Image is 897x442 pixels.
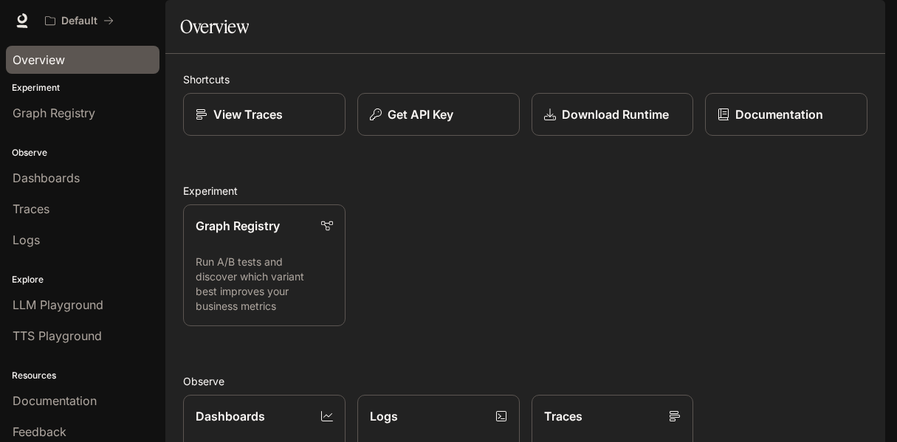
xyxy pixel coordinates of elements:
[388,106,453,123] p: Get API Key
[183,373,867,389] h2: Observe
[357,93,520,136] button: Get API Key
[183,183,867,198] h2: Experiment
[38,6,120,35] button: All workspaces
[183,204,346,326] a: Graph RegistryRun A/B tests and discover which variant best improves your business metrics
[213,106,283,123] p: View Traces
[196,255,333,314] p: Run A/B tests and discover which variant best improves your business metrics
[705,93,867,136] a: Documentation
[196,217,280,235] p: Graph Registry
[183,93,346,136] a: View Traces
[180,12,249,41] h1: Overview
[61,15,97,27] p: Default
[532,93,694,136] a: Download Runtime
[544,407,582,425] p: Traces
[562,106,669,123] p: Download Runtime
[370,407,398,425] p: Logs
[183,72,867,87] h2: Shortcuts
[735,106,823,123] p: Documentation
[196,407,265,425] p: Dashboards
